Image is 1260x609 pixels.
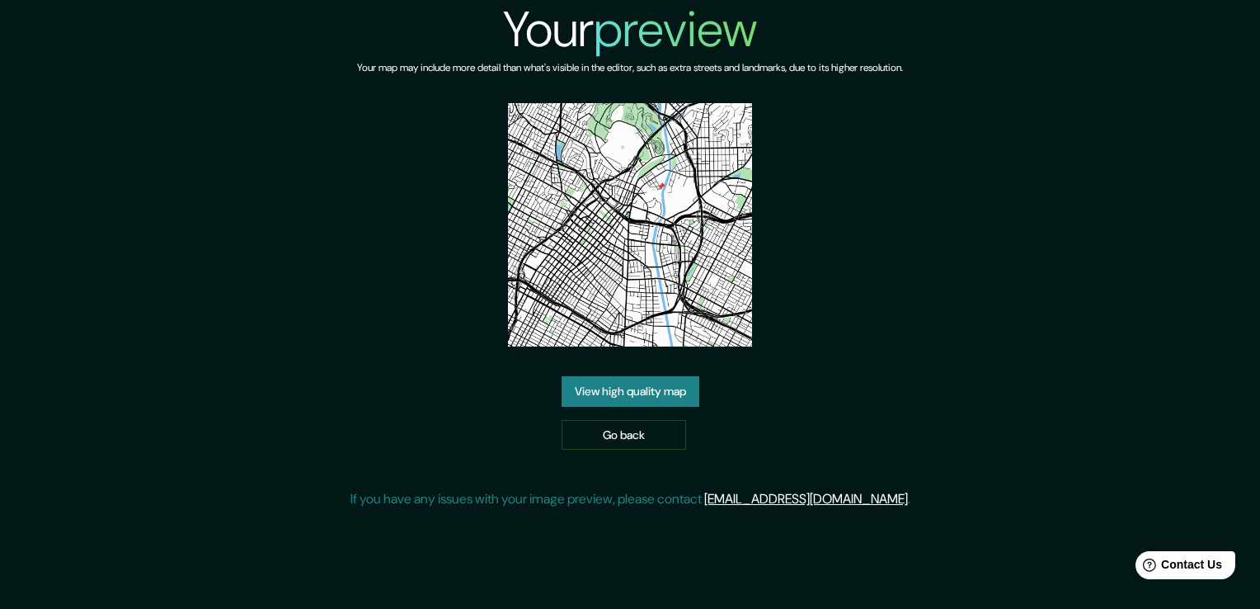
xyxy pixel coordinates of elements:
[704,490,908,507] a: [EMAIL_ADDRESS][DOMAIN_NAME]
[350,489,910,509] p: If you have any issues with your image preview, please contact .
[562,420,686,451] a: Go back
[562,376,699,407] a: View high quality map
[357,59,903,77] h6: Your map may include more detail than what's visible in the editor, such as extra streets and lan...
[1113,545,1242,591] iframe: Help widget launcher
[508,103,751,347] img: created-map-preview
